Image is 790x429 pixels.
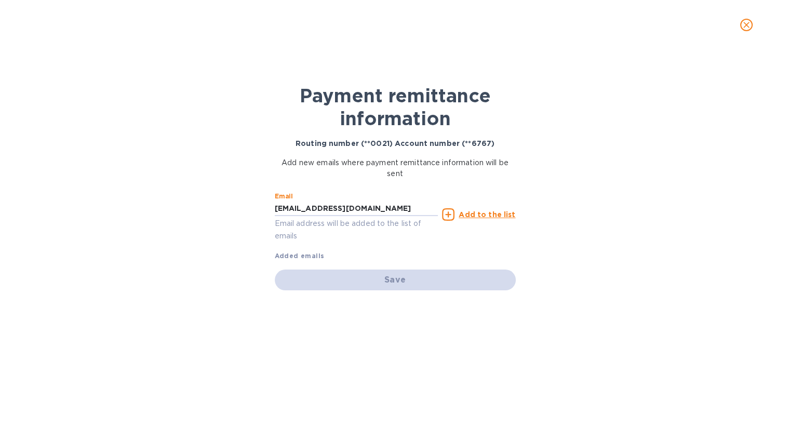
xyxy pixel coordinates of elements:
[296,139,494,148] b: Routing number (**0021) Account number (**6767)
[734,12,759,37] button: close
[459,210,515,219] u: Add to the list
[275,157,516,179] p: Add new emails where payment remittance information will be sent
[275,252,325,260] b: Added emails
[275,193,293,199] label: Email
[300,84,491,130] b: Payment remittance information
[275,201,438,217] input: Enter email
[275,218,438,242] p: Email address will be added to the list of emails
